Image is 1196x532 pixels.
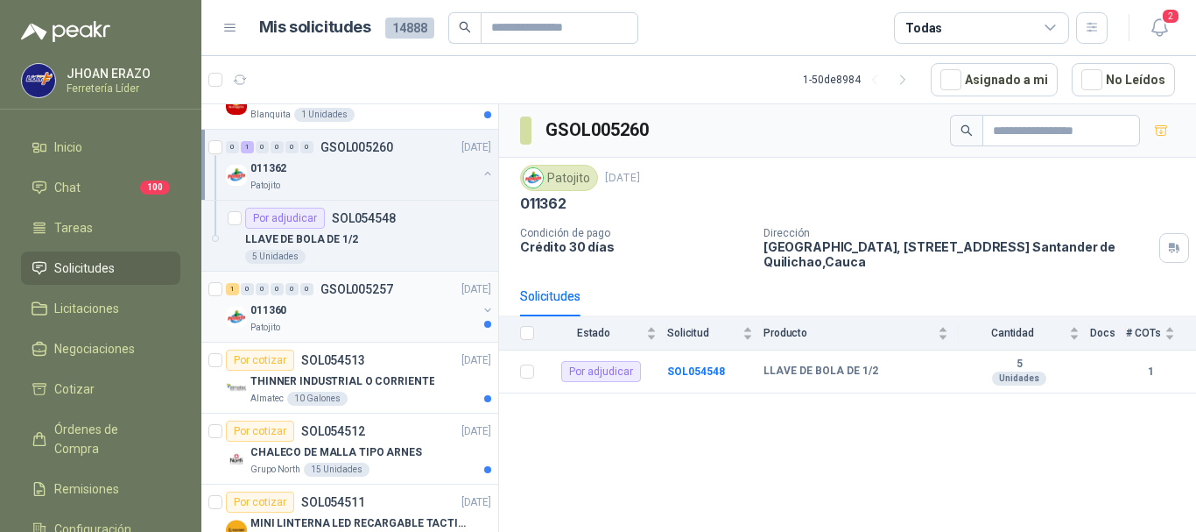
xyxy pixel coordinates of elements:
p: Patojito [250,179,280,193]
span: Negociaciones [54,339,135,358]
p: Blanquita [250,108,291,122]
span: Órdenes de Compra [54,420,164,458]
p: CHALECO DE MALLA TIPO ARNES [250,444,422,461]
p: Dirección [763,227,1152,239]
div: 0 [285,141,299,153]
b: 5 [959,358,1080,372]
div: Patojito [520,165,598,191]
p: 011360 [250,302,286,319]
b: 1 [1126,364,1175,380]
img: Company Logo [226,449,247,470]
p: Grupo North [250,463,300,477]
div: 0 [256,283,269,295]
p: GSOL005257 [320,283,393,295]
span: search [960,124,973,137]
span: 2 [1161,8,1180,25]
div: 1 Unidades [294,108,355,122]
img: Company Logo [226,165,247,186]
img: Company Logo [22,64,55,97]
p: [DATE] [461,352,491,369]
button: Asignado a mi [931,63,1058,96]
p: Crédito 30 días [520,239,749,254]
span: Licitaciones [54,299,119,318]
span: Solicitudes [54,259,115,278]
img: Company Logo [226,378,247,399]
img: Company Logo [226,307,247,328]
div: 15 Unidades [304,463,369,477]
span: search [459,21,471,33]
a: Negociaciones [21,332,180,365]
p: THINNER INDUSTRIAL O CORRIENTE [250,373,434,390]
span: Cantidad [959,327,1066,339]
div: 1 [226,283,239,295]
p: GSOL005260 [320,141,393,153]
img: Company Logo [524,168,543,188]
div: 0 [271,283,284,295]
div: 0 [226,141,239,153]
p: SOL054512 [301,425,365,437]
span: 14888 [385,18,434,39]
a: Solicitudes [21,252,180,285]
a: Licitaciones [21,292,180,325]
p: [GEOGRAPHIC_DATA], [STREET_ADDRESS] Santander de Quilichao , Cauca [763,239,1152,269]
div: 0 [271,141,284,153]
div: Por cotizar [226,350,294,371]
a: Por cotizarSOL054513[DATE] Company LogoTHINNER INDUSTRIAL O CORRIENTEAlmatec10 Galones [201,343,498,414]
p: MINI LINTERNA LED RECARGABLE TACTICA [250,515,468,532]
div: 10 Galones [287,392,348,406]
span: Inicio [54,138,82,157]
span: Solicitud [667,327,739,339]
img: Company Logo [226,94,247,115]
a: Órdenes de Compra [21,413,180,465]
a: Inicio [21,131,180,164]
a: Cotizar [21,372,180,406]
th: Cantidad [959,316,1090,351]
span: Cotizar [54,379,95,399]
img: Logo peakr [21,21,110,42]
span: Chat [54,178,81,197]
a: Chat100 [21,171,180,204]
span: Tareas [54,218,93,238]
span: 100 [140,181,170,195]
span: # COTs [1126,327,1161,339]
th: Producto [763,316,959,351]
span: Remisiones [54,479,119,499]
div: 0 [285,283,299,295]
a: Por adjudicarSOL054548LLAVE DE BOLA DE 1/25 Unidades [201,201,498,272]
span: Estado [545,327,643,339]
a: 0 1 0 0 0 0 GSOL005260[DATE] Company Logo011362Patojito [226,137,495,193]
th: Solicitud [667,316,763,351]
p: SOL054513 [301,354,365,366]
div: Por cotizar [226,492,294,513]
p: LLAVE DE BOLA DE 1/2 [245,231,358,248]
p: [DATE] [461,281,491,298]
h3: GSOL005260 [545,117,651,144]
div: Solicitudes [520,287,580,306]
div: Por adjudicar [561,361,641,382]
button: No Leídos [1072,63,1175,96]
p: SOL054548 [332,212,396,224]
div: 1 [241,141,254,153]
th: Docs [1090,316,1126,351]
p: Condición de pago [520,227,749,239]
button: 2 [1143,12,1175,44]
p: Ferretería Líder [67,83,176,94]
p: [DATE] [461,423,491,440]
h1: Mis solicitudes [259,15,371,40]
a: Por cotizarSOL054512[DATE] Company LogoCHALECO DE MALLA TIPO ARNESGrupo North15 Unidades [201,414,498,485]
div: Por cotizar [226,421,294,442]
p: SOL054511 [301,496,365,508]
div: 0 [300,141,313,153]
p: [DATE] [461,494,491,511]
div: Por adjudicar [245,208,325,229]
p: JHOAN ERAZO [67,67,176,80]
div: 0 [256,141,269,153]
div: 0 [241,283,254,295]
a: Remisiones [21,472,180,506]
p: Almatec [250,392,284,406]
div: Todas [905,18,942,38]
a: SOL054548 [667,365,725,378]
p: [DATE] [461,139,491,156]
div: 1 - 50 de 8984 [803,66,917,94]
